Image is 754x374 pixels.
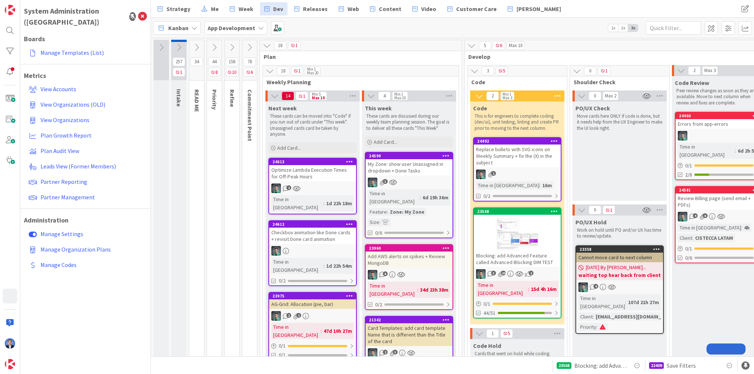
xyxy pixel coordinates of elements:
[24,216,147,224] h1: Administration
[366,245,452,252] div: 23960
[268,292,357,360] a: 23975AG-Grid: Allocation (pie, bar)VPTime in [GEOGRAPHIC_DATA]:47d 10h 27m0/10/1
[269,165,356,181] div: Optimize Lambda Execution Times for Off-Peak Hours
[269,293,356,309] div: 23975AG-Grid: Allocation (pie, bar)
[491,171,496,176] span: 1
[579,247,663,252] div: 23358
[368,282,417,298] div: Time in [GEOGRAPHIC_DATA]
[649,362,664,369] div: 22409
[575,104,610,112] span: PO/UX Check
[197,2,223,15] a: Me
[509,44,522,47] div: Max 10
[312,92,321,96] div: Min 5
[366,153,452,159] div: 24599
[272,222,356,227] div: 24612
[40,163,116,170] span: Leads View (Former Members)
[271,323,321,339] div: Time in [GEOGRAPHIC_DATA]
[678,234,692,242] div: Client
[24,6,125,28] div: System Administration ([GEOGRAPHIC_DATA])
[675,79,709,86] span: Code Review
[474,299,561,309] div: 0/1
[475,113,560,131] p: This is for engineers to complete coding (dev/ui), unit testing, linting and create PR prior to m...
[678,143,735,159] div: Time in [GEOGRAPHIC_DATA]
[473,342,501,349] span: Code Hold
[368,178,377,187] img: VP
[268,104,297,112] span: Next week
[589,206,601,214] span: 0
[269,341,356,350] div: 0/1
[40,246,111,253] span: Manage Organization Plans
[5,5,15,15] img: Visit kanbanzone.com
[501,271,506,275] span: 20
[394,92,403,96] div: Min 1
[598,67,610,75] span: 1
[40,101,105,108] span: View Organizations (OLD)
[368,208,387,216] div: Feature
[334,2,363,15] a: Web
[685,254,692,262] span: 0/6
[291,67,303,75] span: 1
[578,323,596,331] div: Priority
[482,67,494,75] span: 3
[688,66,701,75] span: 2
[229,89,236,107] span: Refine
[272,293,356,299] div: 23975
[574,78,660,86] span: Shoulder Check
[593,284,598,289] span: 4
[375,301,382,309] span: 0/2
[365,244,453,310] a: 23960Add AWS alerts on spikes + Review MongoDBVPTime in [GEOGRAPHIC_DATA]:34d 23h 38m0/2
[474,145,561,167] div: Replace bullets with SVG icons on Weekly Summary + fix the (X) in the subject
[742,224,751,232] div: 4h
[474,208,561,215] div: 23568
[476,181,539,189] div: Time in [GEOGRAPHIC_DATA]
[211,4,219,13] span: Me
[26,46,147,59] a: Manage Templates (List)
[321,327,322,335] span: :
[5,359,15,369] img: avatar
[603,206,615,214] span: 1
[383,350,388,355] span: 2
[323,262,324,270] span: :
[269,228,356,244] div: Checkbox animation like Done cards + revisit Done card animation
[348,4,359,13] span: Web
[589,92,601,100] span: 0
[369,317,452,323] div: 21342
[269,293,356,299] div: 23975
[374,139,397,145] span: Add Card...
[366,153,452,175] div: 24599My Zone: show user Unassigned in dropdown + Done Tasks
[646,21,701,35] input: Quick Filter...
[366,2,406,15] a: Content
[379,4,401,13] span: Content
[473,207,561,318] a: 23568Blocking: add Advanced Feature called Advanced Blocking DIM TESTVPTime in [GEOGRAPHIC_DATA]:...
[366,317,452,346] div: 21342Card Templates: add card template Name that is different than the Title of the card
[296,92,308,100] span: 1
[477,139,561,144] div: 24492
[270,113,355,137] p: These cards can be moved into "Code" if you run out of cards under "This week". Unassigned cards ...
[269,299,356,309] div: AG-Grid: Allocation (pie, bar)
[274,41,286,50] span: 18
[529,271,533,275] span: 2
[286,313,291,318] span: 2
[577,227,662,239] p: Work on hold until PO and/or UX has time to review/update.
[269,221,356,228] div: 24612
[260,2,288,15] a: Dev
[243,57,256,66] span: 78
[576,246,663,262] div: 23358Cannot move card to next column
[393,350,398,355] span: 3
[486,92,499,100] span: 2
[239,4,253,13] span: Week
[608,24,618,32] span: 1x
[211,89,218,110] span: Priority
[476,281,528,297] div: Time in [GEOGRAPHIC_DATA]
[383,179,388,184] span: 3
[268,158,357,214] a: 24613Optimize Lambda Execution Times for Off-Peak HoursVPTime in [GEOGRAPHIC_DATA]:1d 22h 18m
[24,72,147,80] h1: Metrics
[366,348,452,358] div: VP
[366,113,452,131] p: These cards are discussed during our weekly team planning session. The goal is to deliver all the...
[500,329,513,338] span: 5
[678,212,687,221] img: VP
[456,4,497,13] span: Customer Care
[173,68,185,76] span: 1
[366,317,452,323] div: 21342
[168,24,188,32] span: Kanban
[476,170,486,179] img: VP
